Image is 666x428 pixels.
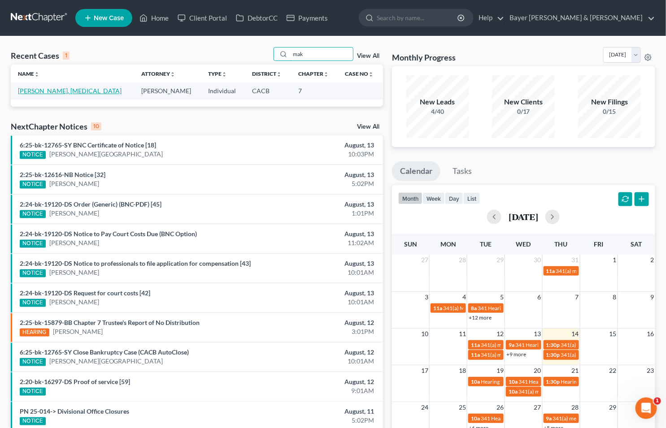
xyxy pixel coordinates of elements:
span: 29 [609,402,618,413]
div: NOTICE [20,388,46,396]
div: 9:01AM [262,386,374,395]
div: August, 11 [262,407,374,416]
i: unfold_more [170,72,175,77]
i: unfold_more [34,72,39,77]
a: 6:25-bk-12765-SY BNC Certificate of Notice [18] [20,141,156,149]
span: 14 [571,329,580,339]
span: 11 [458,329,467,339]
div: 5:02PM [262,179,374,188]
span: 341(a) meeting for Grey [PERSON_NAME] [553,415,652,422]
div: 0/15 [578,107,641,116]
i: unfold_more [222,72,227,77]
a: View All [357,53,379,59]
span: 341(a) meeting for [PERSON_NAME] [518,388,605,395]
span: Sat [631,240,642,248]
span: 11a [546,268,555,274]
a: Typeunfold_more [208,70,227,77]
a: Help [474,10,504,26]
div: NOTICE [20,358,46,366]
span: 9a [546,415,552,422]
span: 28 [458,255,467,265]
a: DebtorCC [231,10,282,26]
div: 4/40 [406,107,469,116]
span: 9a [509,342,514,348]
span: 10a [509,378,518,385]
button: list [463,192,480,204]
span: 10a [509,388,518,395]
span: 20 [533,365,542,376]
span: 22 [609,365,618,376]
div: 5:02PM [262,416,374,425]
span: 21 [571,365,580,376]
a: Case Nounfold_more [345,70,374,77]
span: 341(a) Meeting for [PERSON_NAME] [443,305,530,311]
div: 1:01PM [262,209,374,218]
div: New Filings [578,97,641,107]
td: [PERSON_NAME] [134,82,201,99]
a: PN 25-014-> Divisional Office Closures [20,407,129,415]
a: [PERSON_NAME] [49,298,99,307]
input: Search by name... [290,48,353,61]
div: 10:01AM [262,357,374,366]
span: 24 [420,402,429,413]
span: 23 [646,365,655,376]
div: NOTICE [20,417,46,425]
a: [PERSON_NAME] [49,238,99,247]
span: 11a [471,351,480,358]
i: unfold_more [323,72,329,77]
span: 28 [571,402,580,413]
div: 11:02AM [262,238,374,247]
a: [PERSON_NAME] [49,209,99,218]
span: 8a [471,305,477,311]
div: 10 [91,122,101,130]
td: 7 [291,82,338,99]
div: August, 12 [262,318,374,327]
span: 3 [424,292,429,303]
span: 9 [650,292,655,303]
span: 29 [496,255,505,265]
span: 341(a) meeting for [PERSON_NAME] [556,268,643,274]
span: 18 [458,365,467,376]
span: Sun [404,240,417,248]
span: 10a [471,415,480,422]
div: 10:01AM [262,268,374,277]
a: Nameunfold_more [18,70,39,77]
a: [PERSON_NAME] [49,268,99,277]
a: [PERSON_NAME] [49,179,99,188]
span: Mon [440,240,456,248]
a: +12 more [469,314,492,321]
a: [PERSON_NAME][GEOGRAPHIC_DATA] [49,357,163,366]
span: 13 [533,329,542,339]
span: 11a [433,305,442,311]
span: Wed [516,240,531,248]
a: Attorneyunfold_more [141,70,175,77]
span: Thu [555,240,568,248]
div: Recent Cases [11,50,70,61]
span: 7 [575,292,580,303]
span: New Case [94,15,124,22]
span: 26 [496,402,505,413]
div: 1 [63,52,70,60]
a: Home [135,10,173,26]
span: 31 [571,255,580,265]
button: week [422,192,445,204]
span: 1:30p [546,342,560,348]
div: NOTICE [20,299,46,307]
div: NOTICE [20,269,46,277]
span: 341(a) meeting for [PERSON_NAME] [481,342,567,348]
h2: [DATE] [509,212,538,221]
span: 27 [533,402,542,413]
div: NOTICE [20,240,46,248]
div: 10:03PM [262,150,374,159]
span: 1:30p [546,378,560,385]
span: Fri [594,240,604,248]
a: Districtunfold_more [252,70,282,77]
div: HEARING [20,329,49,337]
iframe: Intercom live chat [636,398,657,419]
div: New Clients [492,97,555,107]
h3: Monthly Progress [392,52,456,63]
span: 16 [646,329,655,339]
button: day [445,192,463,204]
a: Chapterunfold_more [298,70,329,77]
span: 1 [612,255,618,265]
